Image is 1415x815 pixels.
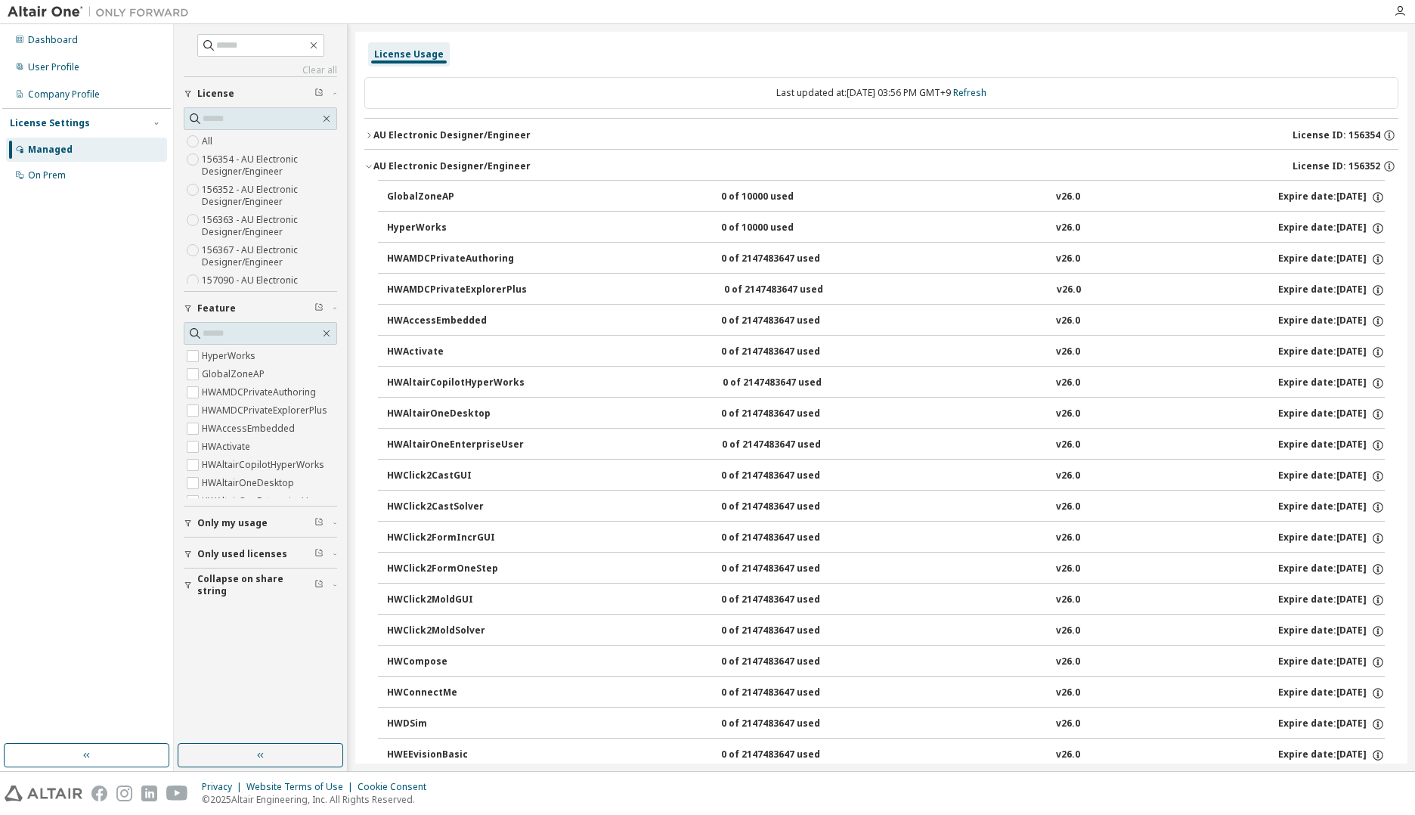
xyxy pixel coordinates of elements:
[202,401,330,420] label: HWAMDCPrivateExplorerPlus
[1056,717,1080,731] div: v26.0
[246,781,358,793] div: Website Terms of Use
[1056,407,1080,421] div: v26.0
[197,548,287,560] span: Only used licenses
[1278,191,1385,204] div: Expire date: [DATE]
[1056,377,1080,390] div: v26.0
[721,253,857,266] div: 0 of 2147483647 used
[1278,748,1385,762] div: Expire date: [DATE]
[1278,284,1385,297] div: Expire date: [DATE]
[1056,346,1080,359] div: v26.0
[387,305,1385,338] button: HWAccessEmbedded0 of 2147483647 usedv26.0Expire date:[DATE]
[166,786,188,801] img: youtube.svg
[1278,593,1385,607] div: Expire date: [DATE]
[387,553,1385,586] button: HWClick2FormOneStep0 of 2147483647 usedv26.0Expire date:[DATE]
[387,274,1385,307] button: HWAMDCPrivateExplorerPlus0 of 2147483647 usedv26.0Expire date:[DATE]
[387,377,525,390] div: HWAltairCopilotHyperWorks
[8,5,197,20] img: Altair One
[28,61,79,73] div: User Profile
[387,531,523,545] div: HWClick2FormIncrGUI
[387,253,523,266] div: HWAMDCPrivateAuthoring
[387,748,523,762] div: HWEEvisionBasic
[1056,686,1080,700] div: v26.0
[5,786,82,801] img: altair_logo.svg
[202,271,337,302] label: 157090 - AU Electronic Designer/Engineer
[1056,191,1080,204] div: v26.0
[1056,748,1080,762] div: v26.0
[387,584,1385,617] button: HWClick2MoldGUI0 of 2147483647 usedv26.0Expire date:[DATE]
[953,86,986,99] a: Refresh
[202,781,246,793] div: Privacy
[314,579,324,591] span: Clear filter
[387,438,524,452] div: HWAltairOneEnterpriseUser
[721,593,857,607] div: 0 of 2147483647 used
[387,429,1385,462] button: HWAltairOneEnterpriseUser0 of 2147483647 usedv26.0Expire date:[DATE]
[387,500,523,514] div: HWClick2CastSolver
[387,655,523,669] div: HWCompose
[1056,531,1080,545] div: v26.0
[1278,253,1385,266] div: Expire date: [DATE]
[197,573,314,597] span: Collapse on share string
[1278,655,1385,669] div: Expire date: [DATE]
[1278,624,1385,638] div: Expire date: [DATE]
[141,786,157,801] img: linkedin.svg
[387,181,1385,214] button: GlobalZoneAP0 of 10000 usedv26.0Expire date:[DATE]
[202,241,337,271] label: 156367 - AU Electronic Designer/Engineer
[202,438,253,456] label: HWActivate
[1278,562,1385,576] div: Expire date: [DATE]
[387,284,527,297] div: HWAMDCPrivateExplorerPlus
[184,569,337,602] button: Collapse on share string
[387,367,1385,400] button: HWAltairCopilotHyperWorks0 of 2147483647 usedv26.0Expire date:[DATE]
[1056,500,1080,514] div: v26.0
[1293,129,1380,141] span: License ID: 156354
[387,346,523,359] div: HWActivate
[202,793,435,806] p: © 2025 Altair Engineering, Inc. All Rights Reserved.
[387,686,523,700] div: HWConnectMe
[387,593,523,607] div: HWClick2MoldGUI
[184,77,337,110] button: License
[202,181,337,211] label: 156352 - AU Electronic Designer/Engineer
[10,117,90,129] div: License Settings
[184,64,337,76] a: Clear all
[202,347,259,365] label: HyperWorks
[1056,222,1080,235] div: v26.0
[1278,686,1385,700] div: Expire date: [DATE]
[202,383,319,401] label: HWAMDCPrivateAuthoring
[1056,438,1080,452] div: v26.0
[387,191,523,204] div: GlobalZoneAP
[202,211,337,241] label: 156363 - AU Electronic Designer/Engineer
[28,169,66,181] div: On Prem
[387,739,1385,772] button: HWEEvisionBasic0 of 2147483647 usedv26.0Expire date:[DATE]
[1278,407,1385,421] div: Expire date: [DATE]
[184,507,337,540] button: Only my usage
[1056,624,1080,638] div: v26.0
[722,438,858,452] div: 0 of 2147483647 used
[1278,438,1385,452] div: Expire date: [DATE]
[721,222,857,235] div: 0 of 10000 used
[374,48,444,60] div: License Usage
[721,562,857,576] div: 0 of 2147483647 used
[721,531,857,545] div: 0 of 2147483647 used
[387,469,523,483] div: HWClick2CastGUI
[387,646,1385,679] button: HWCompose0 of 2147483647 usedv26.0Expire date:[DATE]
[28,144,73,156] div: Managed
[314,302,324,315] span: Clear filter
[387,243,1385,276] button: HWAMDCPrivateAuthoring0 of 2147483647 usedv26.0Expire date:[DATE]
[1056,562,1080,576] div: v26.0
[202,456,327,474] label: HWAltairCopilotHyperWorks
[387,708,1385,741] button: HWDSim0 of 2147483647 usedv26.0Expire date:[DATE]
[723,377,859,390] div: 0 of 2147483647 used
[314,88,324,100] span: Clear filter
[387,460,1385,493] button: HWClick2CastGUI0 of 2147483647 usedv26.0Expire date:[DATE]
[1056,315,1080,328] div: v26.0
[28,88,100,101] div: Company Profile
[1278,315,1385,328] div: Expire date: [DATE]
[314,548,324,560] span: Clear filter
[1056,655,1080,669] div: v26.0
[1293,160,1380,172] span: License ID: 156352
[387,398,1385,431] button: HWAltairOneDesktop0 of 2147483647 usedv26.0Expire date:[DATE]
[202,365,268,383] label: GlobalZoneAP
[721,655,857,669] div: 0 of 2147483647 used
[721,717,857,731] div: 0 of 2147483647 used
[184,538,337,571] button: Only used licenses
[364,77,1398,109] div: Last updated at: [DATE] 03:56 PM GMT+9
